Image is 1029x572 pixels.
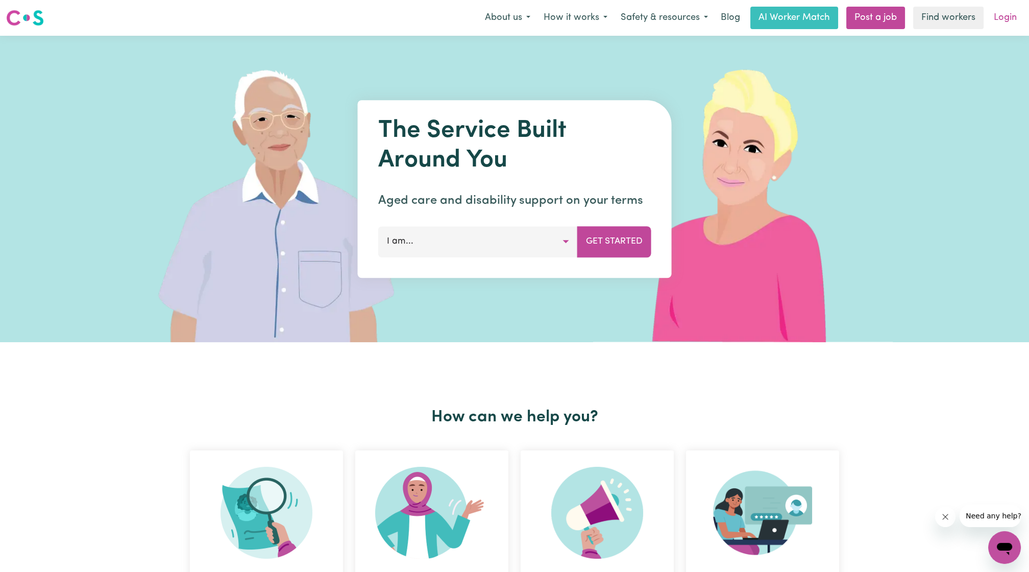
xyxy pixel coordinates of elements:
[478,7,537,29] button: About us
[6,6,44,30] a: Careseekers logo
[750,7,838,29] a: AI Worker Match
[577,226,651,257] button: Get Started
[960,505,1021,527] iframe: Message from company
[913,7,984,29] a: Find workers
[846,7,905,29] a: Post a job
[375,467,488,559] img: Become Worker
[378,116,651,175] h1: The Service Built Around You
[988,531,1021,564] iframe: Button to launch messaging window
[537,7,614,29] button: How it works
[378,192,651,210] p: Aged care and disability support on your terms
[713,467,812,559] img: Provider
[988,7,1023,29] a: Login
[378,226,578,257] button: I am...
[6,7,62,15] span: Need any help?
[614,7,715,29] button: Safety & resources
[6,9,44,27] img: Careseekers logo
[220,467,312,559] img: Search
[551,467,643,559] img: Refer
[935,507,955,527] iframe: Close message
[184,408,845,427] h2: How can we help you?
[715,7,746,29] a: Blog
